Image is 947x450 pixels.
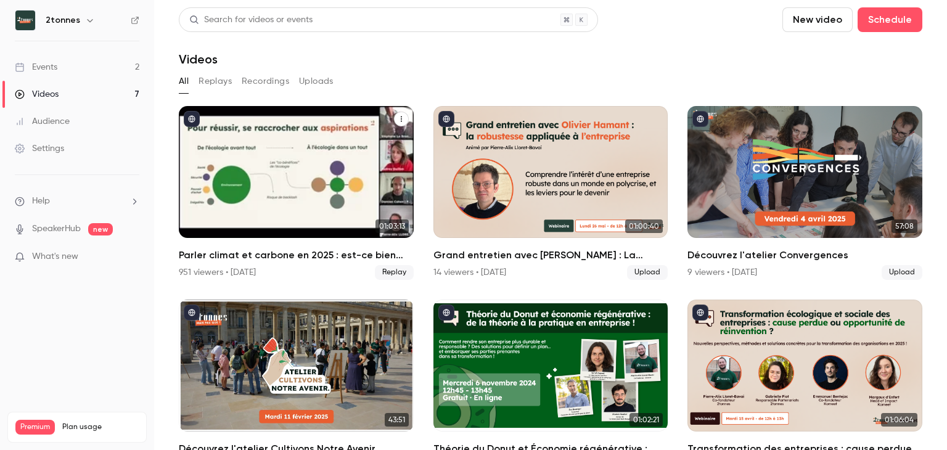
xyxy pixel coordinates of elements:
[782,7,853,32] button: New video
[433,248,668,263] h2: Grand entretien avec [PERSON_NAME] : La robustesse appliquée aux entreprises
[858,7,922,32] button: Schedule
[15,115,70,128] div: Audience
[433,106,668,280] a: 01:00:40Grand entretien avec [PERSON_NAME] : La robustesse appliquée aux entreprises14 viewers •...
[687,248,922,263] h2: Découvrez l'atelier Convergences
[199,72,232,91] button: Replays
[375,265,414,280] span: Replay
[385,413,409,427] span: 43:51
[882,265,922,280] span: Upload
[692,305,708,321] button: published
[15,195,139,208] li: help-dropdown-opener
[15,10,35,30] img: 2tonnes
[179,72,189,91] button: All
[179,7,922,443] section: Videos
[32,195,50,208] span: Help
[687,106,922,280] a: 57:08Découvrez l'atelier Convergences9 viewers • [DATE]Upload
[629,413,663,427] span: 01:02:21
[433,266,506,279] div: 14 viewers • [DATE]
[438,111,454,127] button: published
[692,111,708,127] button: published
[15,420,55,435] span: Premium
[687,266,757,279] div: 9 viewers • [DATE]
[242,72,289,91] button: Recordings
[433,106,668,280] li: Grand entretien avec Olivier Hamant : La robustesse appliquée aux entreprises
[15,88,59,100] div: Videos
[627,265,668,280] span: Upload
[15,142,64,155] div: Settings
[88,223,113,235] span: new
[299,72,334,91] button: Uploads
[46,14,80,27] h6: 2tonnes
[179,266,256,279] div: 951 viewers • [DATE]
[438,305,454,321] button: published
[892,219,917,233] span: 57:08
[189,14,313,27] div: Search for videos or events
[15,61,57,73] div: Events
[375,219,409,233] span: 01:03:13
[184,111,200,127] button: published
[179,106,414,280] a: 01:03:13Parler climat et carbone en 2025 : est-ce bien raisonnable ?951 viewers • [DATE]Replay
[687,106,922,280] li: Découvrez l'atelier Convergences
[179,106,414,280] li: Parler climat et carbone en 2025 : est-ce bien raisonnable ?
[179,52,218,67] h1: Videos
[32,250,78,263] span: What's new
[32,223,81,235] a: SpeakerHub
[881,413,917,427] span: 01:06:04
[625,219,663,233] span: 01:00:40
[179,248,414,263] h2: Parler climat et carbone en 2025 : est-ce bien raisonnable ?
[62,422,139,432] span: Plan usage
[184,305,200,321] button: published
